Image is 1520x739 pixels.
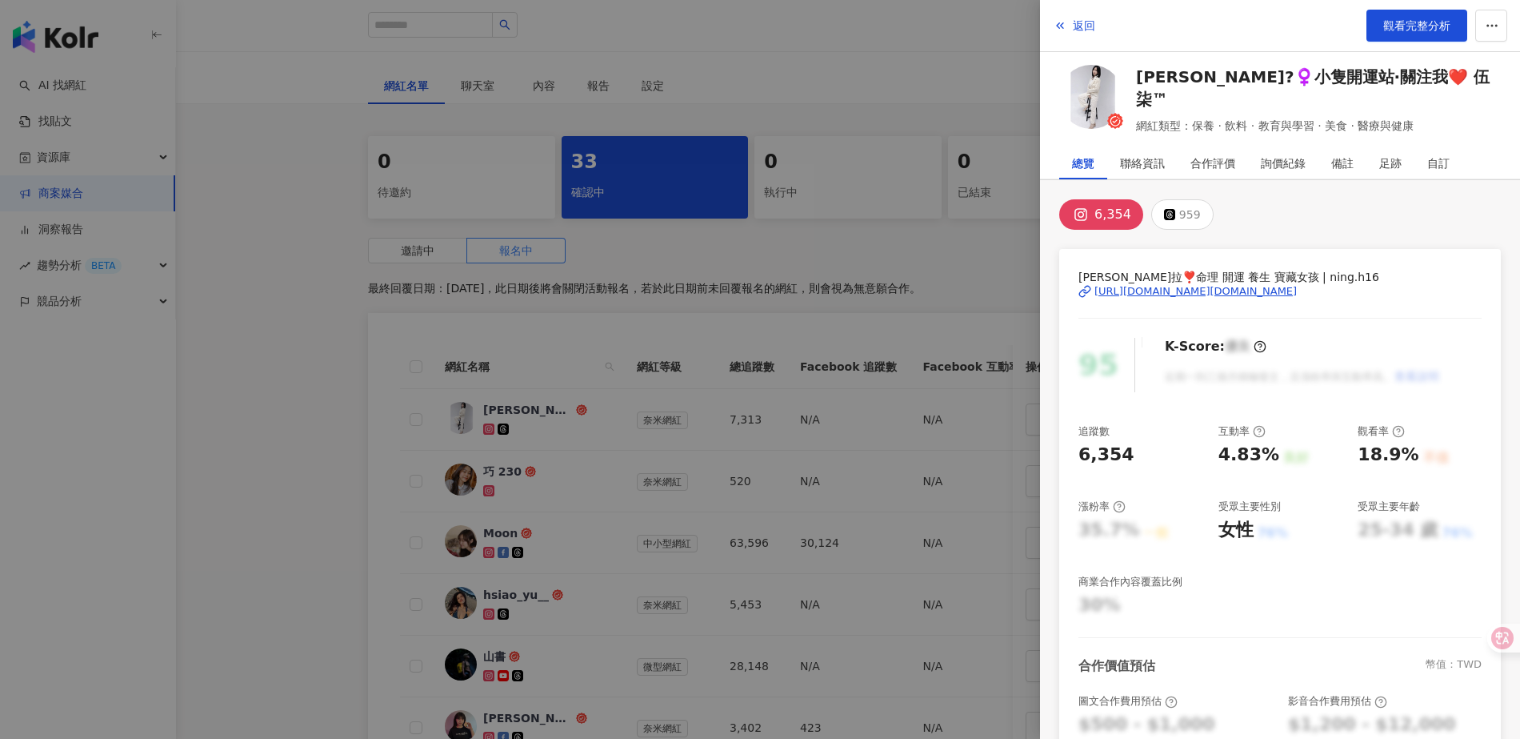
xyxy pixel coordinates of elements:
[1288,694,1387,709] div: 影音合作費用預估
[1078,500,1126,514] div: 漲粉率
[1379,147,1402,179] div: 足跡
[1383,19,1450,32] span: 觀看完整分析
[1059,199,1143,230] button: 6,354
[1059,65,1123,135] a: KOL Avatar
[1427,147,1450,179] div: 自訂
[1331,147,1354,179] div: 備註
[1078,424,1110,439] div: 追蹤數
[1136,66,1501,110] a: [PERSON_NAME]?‍♀️小隻開運站·關注我❤️ 伍柒™
[1094,203,1131,226] div: 6,354
[1261,147,1306,179] div: 詢價紀錄
[1078,443,1134,468] div: 6,354
[1059,65,1123,129] img: KOL Avatar
[1136,117,1501,135] span: 網紅類型：保養 · 飲料 · 教育與學習 · 美食 · 醫療與健康
[1190,147,1235,179] div: 合作評價
[1053,10,1096,42] button: 返回
[1358,443,1418,468] div: 18.9%
[1078,575,1182,589] div: 商業合作內容覆蓋比例
[1218,518,1254,543] div: 女性
[1366,10,1467,42] a: 觀看完整分析
[1218,443,1279,468] div: 4.83%
[1151,199,1214,230] button: 959
[1078,657,1155,675] div: 合作價值預估
[1179,203,1201,226] div: 959
[1094,284,1297,299] div: [URL][DOMAIN_NAME][DOMAIN_NAME]
[1426,657,1482,675] div: 幣值：TWD
[1120,147,1165,179] div: 聯絡資訊
[1358,500,1420,514] div: 受眾主要年齡
[1078,284,1482,299] a: [URL][DOMAIN_NAME][DOMAIN_NAME]
[1218,424,1266,439] div: 互動率
[1078,268,1482,286] span: [PERSON_NAME]拉❣️命理 開運 養生 寶藏女孩 | ning.h16
[1165,338,1266,355] div: K-Score :
[1078,694,1178,709] div: 圖文合作費用預估
[1358,424,1405,439] div: 觀看率
[1218,500,1281,514] div: 受眾主要性別
[1073,19,1095,32] span: 返回
[1072,147,1094,179] div: 總覽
